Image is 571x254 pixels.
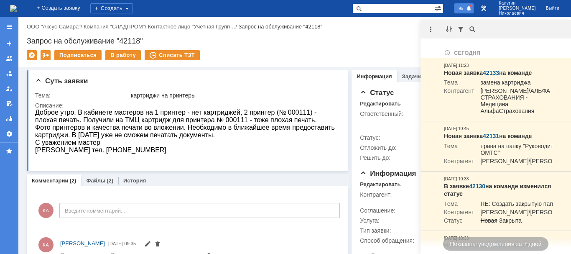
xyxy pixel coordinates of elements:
[38,203,54,218] span: КА
[144,241,151,248] span: Редактировать
[154,241,161,248] span: Удалить
[35,92,129,99] div: Тема:
[357,73,392,80] a: Информация
[60,239,105,248] a: [PERSON_NAME]
[10,5,17,12] img: logo
[3,112,16,126] a: Отчеты
[3,37,16,50] a: Создать заявку
[360,237,454,244] div: Способ обращения:
[360,134,454,141] div: Статус:
[499,1,536,6] span: Калугин
[27,23,81,30] a: ООО "Аксус-Самара"
[456,5,466,11] span: 95
[499,6,536,11] span: [PERSON_NAME]
[360,217,454,224] div: Услуга:
[499,11,536,16] span: Николаевич
[499,217,522,224] span: Закрыта
[360,191,454,198] div: Контрагент:
[444,143,474,158] td: Тема
[3,82,16,95] a: Мои заявки
[27,50,37,60] div: Удалить
[360,154,454,161] div: Решить до:
[3,52,16,65] a: Заявки на командах
[469,183,485,190] a: 42130
[125,241,136,246] span: 09:35
[84,23,145,30] a: Компания "СЛАДПРОМ"
[90,3,133,13] div: Создать
[84,23,148,30] div: /
[360,89,394,97] span: Статус
[456,24,466,34] div: Фильтрация
[360,227,454,234] div: Тип заявки:
[444,200,474,209] td: Тема
[60,240,105,246] span: [PERSON_NAME]
[360,207,454,214] div: Соглашение:
[70,177,76,184] div: (2)
[444,126,469,132] div: [DATE] 10:45
[360,100,400,107] div: Редактировать
[360,181,400,188] div: Редактировать
[148,23,235,30] a: Контактное лицо "Учетная Групп…
[360,110,454,117] div: Ответственный:
[360,169,416,177] span: Информация
[483,69,499,76] a: 42133
[444,235,469,242] div: [DATE] 10:33
[480,217,497,224] span: Новая
[444,217,474,226] td: Статус
[483,133,499,139] a: 42131
[27,37,563,45] div: Запрос на обслуживание "42118"
[10,5,17,12] a: Перейти на домашнюю страницу
[474,87,553,116] td: [PERSON_NAME]/АЛЬФА СТРАХОВАНИЯ - Медицина АльфаСтрахования
[444,133,532,139] strong: Новая заявка на команде
[426,24,436,34] div: Действия с уведомлениями
[86,177,105,184] a: Файлы
[35,77,88,85] span: Суть заявки
[444,24,454,34] div: Группировка уведомлений
[107,177,113,184] div: (2)
[402,73,421,80] a: Задачи
[32,177,69,184] a: Комментарии
[444,209,474,217] td: Контрагент
[3,97,16,110] a: Мои согласования
[444,183,551,197] strong: В заявке на команде изменился статус
[360,144,454,151] div: Отложить до:
[238,23,322,30] div: Запрос на обслуживание "42118"
[444,79,474,87] td: Тема
[123,177,146,184] a: История
[435,4,443,12] span: Расширенный поиск
[444,49,553,56] div: Сегодня
[41,50,51,60] div: Работа с массовостью
[444,62,469,69] div: [DATE] 11:23
[131,92,337,99] div: картриджи на принтеры
[444,158,474,166] td: Контрагент
[3,67,16,80] a: Заявки в моей ответственности
[444,69,532,76] strong: Новая заявка на команде
[443,237,548,251] div: Показаны уведомления за 7 дней
[108,241,123,246] span: [DATE]
[148,23,239,30] div: /
[27,23,84,30] div: /
[467,24,477,34] div: Поиск по тексту
[474,79,553,87] td: замена картриджа
[3,127,16,141] a: Настройки
[479,3,489,13] a: Перейти в интерфейс администратора
[444,87,474,116] td: Контрагент
[444,176,469,182] div: [DATE] 10:33
[35,102,339,109] div: Описание:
